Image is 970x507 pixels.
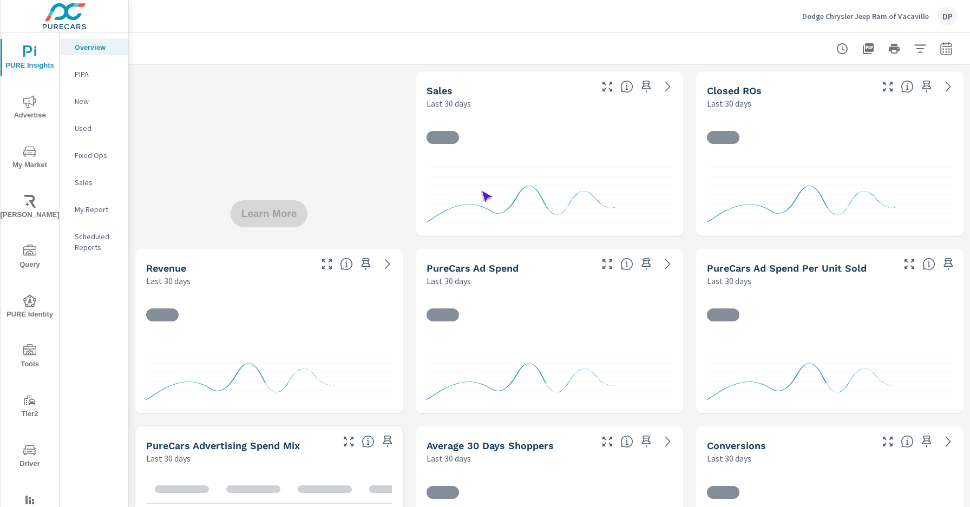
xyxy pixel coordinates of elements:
[599,433,616,450] button: Make Fullscreen
[146,440,300,451] h5: PureCars Advertising Spend Mix
[60,174,128,190] div: Sales
[879,78,896,95] button: Make Fullscreen
[427,97,471,110] p: Last 30 days
[918,433,935,450] span: Save this to your personalized report
[707,97,751,110] p: Last 30 days
[901,435,914,448] span: The number of dealer-specified goals completed by a visitor. [Source: This data is provided by th...
[4,344,56,371] span: Tools
[60,66,128,82] div: PIPA
[707,262,867,274] h5: PureCars Ad Spend Per Unit Sold
[75,69,120,80] p: PIPA
[60,120,128,136] div: Used
[60,93,128,109] div: New
[362,435,375,448] span: This table looks at how you compare to the amount of budget you spend per channel as opposed to y...
[4,95,56,122] span: Advertise
[4,245,56,271] span: Query
[75,231,120,253] p: Scheduled Reports
[707,274,751,287] p: Last 30 days
[659,255,677,273] a: See more details in report
[901,255,918,273] button: Make Fullscreen
[918,78,935,95] span: Save this to your personalized report
[938,6,957,26] div: DP
[146,452,191,465] p: Last 30 days
[879,433,896,450] button: Make Fullscreen
[4,294,56,321] span: PURE Identity
[60,147,128,163] div: Fixed Ops
[75,42,120,52] p: Overview
[659,78,677,95] a: See more details in report
[75,96,120,107] p: New
[379,255,396,273] a: See more details in report
[620,258,633,271] span: Total cost of media for all PureCars channels for the selected dealership group over the selected...
[4,145,56,172] span: My Market
[659,433,677,450] a: See more details in report
[318,255,336,273] button: Make Fullscreen
[935,38,957,60] button: Select Date Range
[4,195,56,221] span: [PERSON_NAME]
[940,78,957,95] a: See more details in report
[940,433,957,450] a: See more details in report
[802,11,929,21] p: Dodge Chrysler Jeep Ram of Vacaville
[60,228,128,255] div: Scheduled Reports
[427,440,554,451] h5: Average 30 Days Shoppers
[146,274,191,287] p: Last 30 days
[60,39,128,55] div: Overview
[75,204,120,215] p: My Report
[4,45,56,72] span: PURE Insights
[75,150,120,161] p: Fixed Ops
[883,38,905,60] button: Print Report
[427,452,471,465] p: Last 30 days
[4,394,56,420] span: Tier2
[340,258,353,271] span: Total sales revenue over the selected date range. [Source: This data is sourced from the dealer’s...
[599,78,616,95] button: Make Fullscreen
[638,78,655,95] span: Save this to your personalized report
[620,80,633,93] span: Number of vehicles sold by the dealership over the selected date range. [Source: This data is sou...
[707,85,762,96] h5: Closed ROs
[901,80,914,93] span: Number of Repair Orders Closed by the selected dealership group over the selected time range. [So...
[146,262,186,274] h5: Revenue
[427,274,471,287] p: Last 30 days
[357,255,375,273] span: Save this to your personalized report
[638,255,655,273] span: Save this to your personalized report
[427,262,519,274] h5: PureCars Ad Spend
[707,452,751,465] p: Last 30 days
[707,440,766,451] h5: Conversions
[427,85,453,96] h5: Sales
[599,255,616,273] button: Make Fullscreen
[4,444,56,470] span: Driver
[75,123,120,134] p: Used
[379,433,396,450] span: Save this to your personalized report
[940,255,957,273] span: Save this to your personalized report
[638,433,655,450] span: Save this to your personalized report
[909,38,931,60] button: Apply Filters
[60,201,128,218] div: My Report
[75,177,120,188] p: Sales
[340,433,357,450] button: Make Fullscreen
[857,38,879,60] button: "Export Report to PDF"
[922,258,935,271] span: Average cost of advertising per each vehicle sold at the dealer over the selected date range. The...
[620,435,633,448] span: A rolling 30 day total of daily Shoppers on the dealership website, averaged over the selected da...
